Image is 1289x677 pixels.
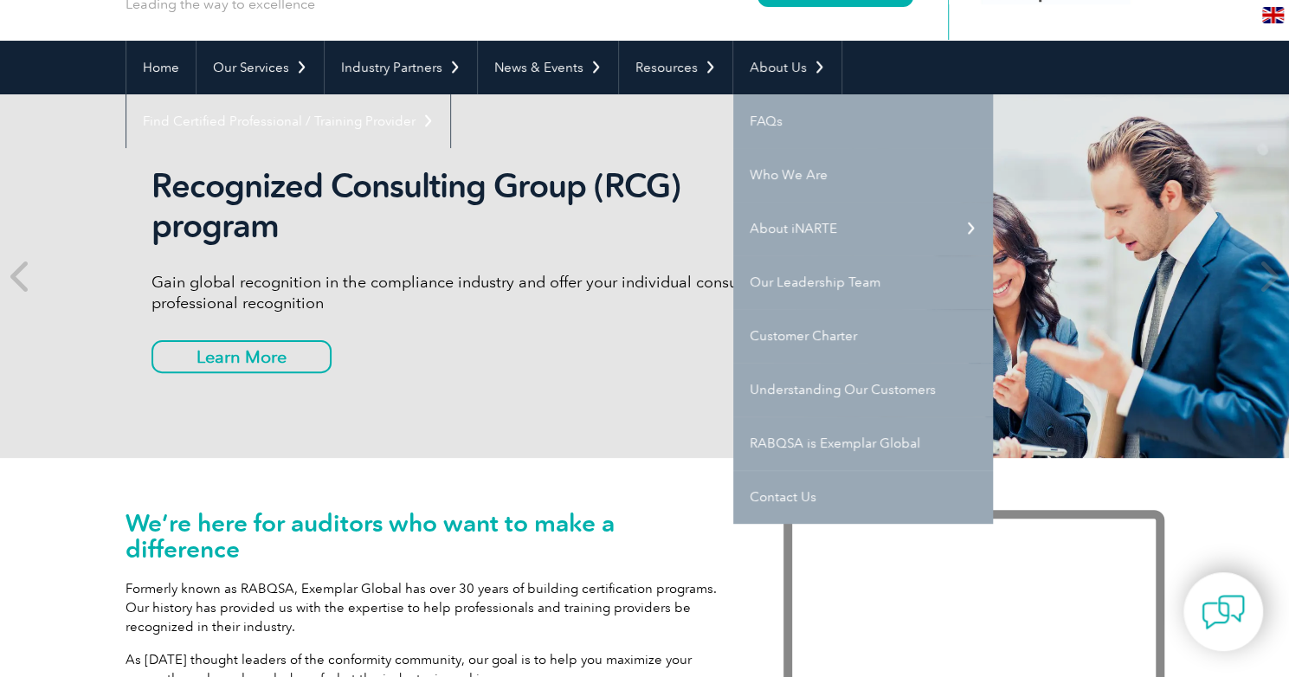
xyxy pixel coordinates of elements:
[126,94,450,148] a: Find Certified Professional / Training Provider
[733,470,993,524] a: Contact Us
[325,41,477,94] a: Industry Partners
[197,41,324,94] a: Our Services
[151,272,801,313] p: Gain global recognition in the compliance industry and offer your individual consultants professi...
[733,255,993,309] a: Our Leadership Team
[733,41,841,94] a: About Us
[733,309,993,363] a: Customer Charter
[126,41,196,94] a: Home
[733,94,993,148] a: FAQs
[126,510,732,562] h1: We’re here for auditors who want to make a difference
[151,340,332,373] a: Learn More
[1262,7,1284,23] img: en
[619,41,732,94] a: Resources
[151,166,801,246] h2: Recognized Consulting Group (RCG) program
[733,148,993,202] a: Who We Are
[1202,590,1245,634] img: contact-chat.png
[733,416,993,470] a: RABQSA is Exemplar Global
[733,202,993,255] a: About iNARTE
[126,579,732,636] p: Formerly known as RABQSA, Exemplar Global has over 30 years of building certification programs. O...
[478,41,618,94] a: News & Events
[733,363,993,416] a: Understanding Our Customers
